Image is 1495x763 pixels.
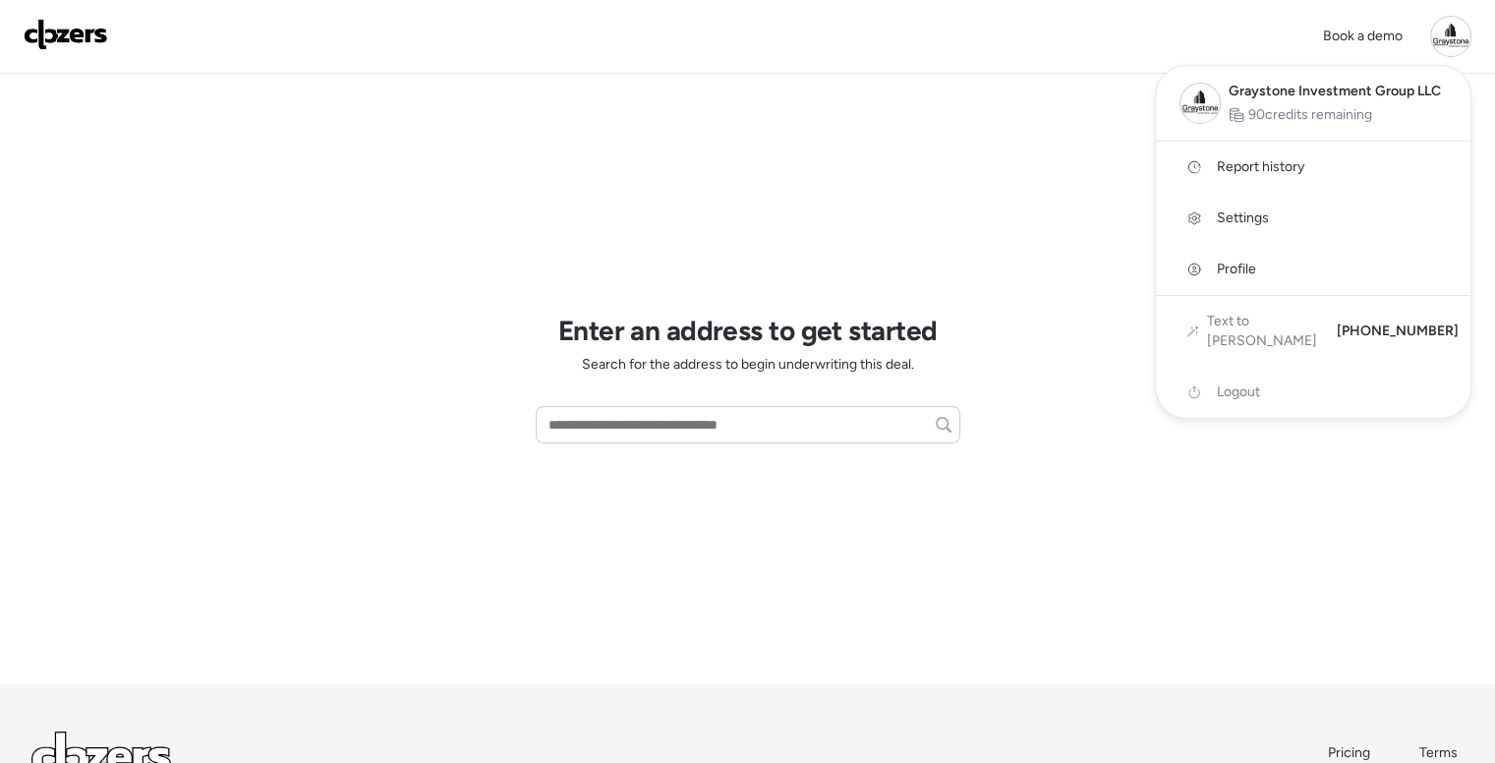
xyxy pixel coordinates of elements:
[1328,743,1372,763] a: Pricing
[1156,193,1470,244] a: Settings
[1156,244,1470,295] a: Profile
[24,19,108,50] img: Logo
[1207,312,1321,351] span: Text to [PERSON_NAME]
[1217,260,1256,279] span: Profile
[1419,744,1458,761] span: Terms
[1248,105,1372,125] span: 90 credits remaining
[1187,312,1321,351] a: Text to [PERSON_NAME]
[1229,82,1441,101] span: Graystone Investment Group LLC
[1419,743,1464,763] a: Terms
[1217,208,1269,228] span: Settings
[1217,157,1304,177] span: Report history
[1337,322,1459,341] span: [PHONE_NUMBER]
[1156,142,1470,193] a: Report history
[1323,28,1403,44] span: Book a demo
[1217,382,1260,402] span: Logout
[1328,744,1370,761] span: Pricing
